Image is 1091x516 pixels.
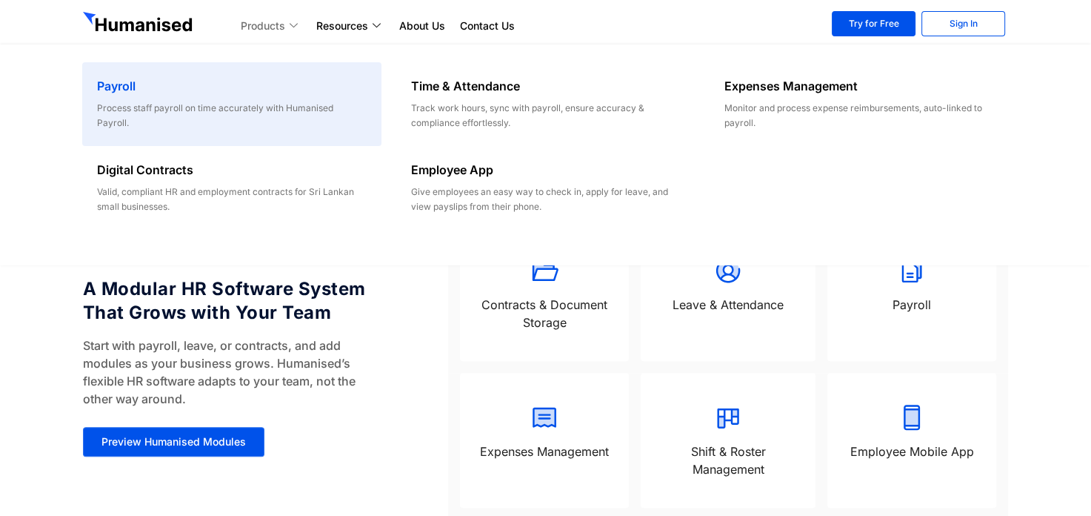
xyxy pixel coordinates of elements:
[411,185,680,214] p: Give employees an easy way to check in, apply for leave, and view payslips from their phone.
[832,11,915,36] a: Try for Free
[411,101,680,130] div: Track work hours, sync with payroll, ensure accuracy & compliance effortlessly.
[921,11,1005,36] a: Sign In
[97,185,366,214] div: Valid, compliant HR and employment contracts for Sri Lankan small businesses.
[724,77,993,95] h6: Expenses Management
[842,296,981,314] p: Payroll
[655,296,801,314] p: Leave & Attendance
[309,17,392,35] a: Resources
[411,77,680,95] h6: Time & Attendance
[97,101,366,130] div: Process staff payroll on time accurately with Humanised Payroll.
[392,17,453,35] a: About Us
[83,277,381,325] h4: A Modular HR Software System That Grows with Your Team
[655,443,801,478] p: Shift & Roster Management
[83,12,196,36] img: GetHumanised Logo
[97,77,366,95] h6: Payroll
[453,17,522,35] a: Contact Us
[101,437,246,447] span: Preview Humanised Modules
[411,161,680,179] h6: Employee App
[233,17,309,35] a: Products
[83,427,264,457] a: Preview Humanised Modules
[842,443,981,460] p: Employee Mobile App
[83,337,381,408] p: Start with payroll, leave, or contracts, and add modules as your business grows. Humanised’s flex...
[475,443,614,460] p: Expenses Management
[724,101,993,130] div: Monitor and process expense reimbursements, auto-linked to payroll.
[97,161,366,179] h6: Digital Contracts
[475,296,614,331] p: Contracts & Document Storage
